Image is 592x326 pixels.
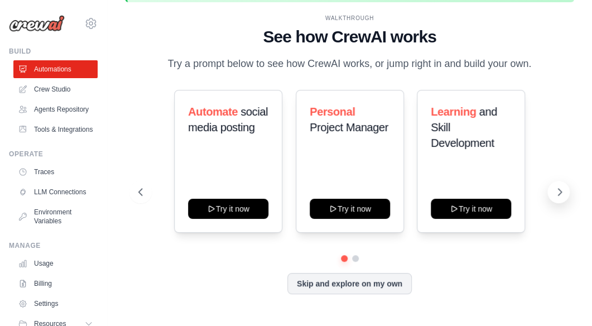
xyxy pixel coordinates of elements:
span: Project Manager [310,121,388,133]
a: Billing [13,275,98,293]
a: LLM Connections [13,183,98,201]
button: Try it now [431,199,511,219]
span: Learning [431,106,476,118]
div: WALKTHROUGH [138,14,561,22]
a: Crew Studio [13,80,98,98]
a: Tools & Integrations [13,121,98,138]
span: Personal [310,106,355,118]
p: Try a prompt below to see how CrewAI works, or jump right in and build your own. [162,56,537,72]
img: Logo [9,15,65,32]
h1: See how CrewAI works [138,27,561,47]
a: Environment Variables [13,203,98,230]
div: 聊天小组件 [536,272,592,326]
div: Build [9,47,98,56]
div: Operate [9,150,98,159]
button: Try it now [188,199,268,219]
a: Agents Repository [13,100,98,118]
a: Traces [13,163,98,181]
a: Usage [13,255,98,272]
div: Manage [9,241,98,250]
span: Automate [188,106,238,118]
button: Skip and explore on my own [287,273,412,294]
span: and Skill Development [431,106,497,149]
button: Try it now [310,199,390,219]
a: Settings [13,295,98,313]
a: Automations [13,60,98,78]
iframe: Chat Widget [536,272,592,326]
